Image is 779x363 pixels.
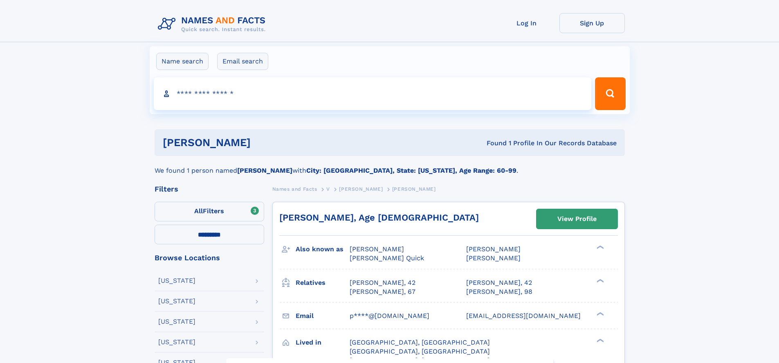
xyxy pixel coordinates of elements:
[155,156,625,176] div: We found 1 person named with .
[350,278,415,287] a: [PERSON_NAME], 42
[155,254,264,262] div: Browse Locations
[296,242,350,256] h3: Also known as
[155,185,264,193] div: Filters
[466,254,521,262] span: [PERSON_NAME]
[537,209,617,229] a: View Profile
[154,77,592,110] input: search input
[158,339,195,345] div: [US_STATE]
[392,186,436,192] span: [PERSON_NAME]
[163,138,369,148] h1: [PERSON_NAME]
[158,298,195,304] div: [US_STATE]
[306,167,516,174] b: City: [GEOGRAPHIC_DATA], State: [US_STATE], Age Range: 60-99
[595,311,604,316] div: ❯
[595,278,604,283] div: ❯
[237,167,292,174] b: [PERSON_NAME]
[296,309,350,323] h3: Email
[595,245,604,250] div: ❯
[466,278,532,287] a: [PERSON_NAME], 42
[466,312,581,320] span: [EMAIL_ADDRESS][DOMAIN_NAME]
[339,186,383,192] span: [PERSON_NAME]
[595,338,604,343] div: ❯
[156,53,209,70] label: Name search
[350,254,424,262] span: [PERSON_NAME] Quick
[296,336,350,349] h3: Lived in
[158,277,195,284] div: [US_STATE]
[466,245,521,253] span: [PERSON_NAME]
[350,287,415,296] a: [PERSON_NAME], 67
[350,245,404,253] span: [PERSON_NAME]
[155,13,272,35] img: Logo Names and Facts
[194,207,203,215] span: All
[217,53,268,70] label: Email search
[557,210,597,228] div: View Profile
[158,318,195,325] div: [US_STATE]
[494,13,559,33] a: Log In
[272,184,317,194] a: Names and Facts
[350,347,490,355] span: [GEOGRAPHIC_DATA], [GEOGRAPHIC_DATA]
[595,77,625,110] button: Search Button
[350,338,490,346] span: [GEOGRAPHIC_DATA], [GEOGRAPHIC_DATA]
[466,287,532,296] a: [PERSON_NAME], 98
[279,212,479,223] a: [PERSON_NAME], Age [DEMOGRAPHIC_DATA]
[339,184,383,194] a: [PERSON_NAME]
[559,13,625,33] a: Sign Up
[155,202,264,221] label: Filters
[326,184,330,194] a: V
[368,139,617,148] div: Found 1 Profile In Our Records Database
[296,276,350,290] h3: Relatives
[326,186,330,192] span: V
